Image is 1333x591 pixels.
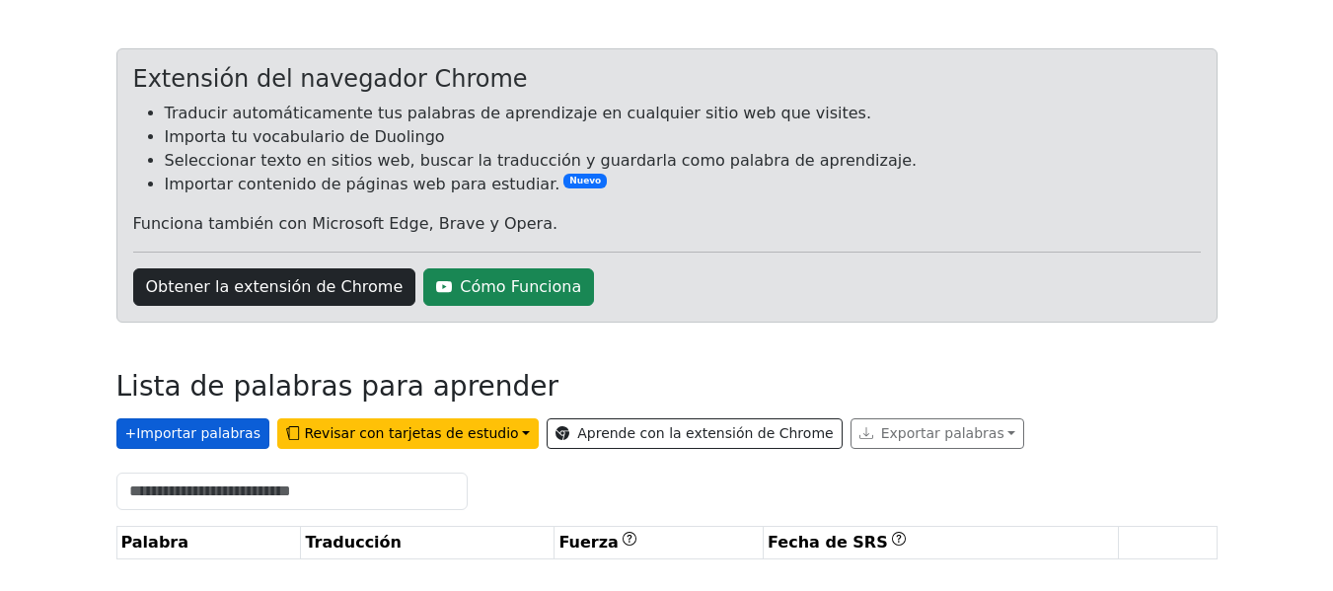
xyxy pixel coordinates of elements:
a: Aprende con la extensión de Chrome [547,418,842,449]
li: Seleccionar texto en sitios web, buscar la traducción y guardarla como palabra de aprendizaje. [165,149,1201,173]
a: Obtener la extensión de Chrome [133,268,416,306]
li: Importar contenido de páginas web para estudiar. [165,173,1201,196]
li: Importa tu vocabulario de Duolingo [165,125,1201,149]
li: Traducir automáticamente tus palabras de aprendizaje en cualquier sitio web que visites. [165,102,1201,125]
a: Cómo Funciona [423,268,594,306]
th: Traducción [301,527,555,559]
th: Palabra [116,527,301,559]
h3: Lista de palabras para aprender [116,370,559,404]
p: Funciona también con Microsoft Edge, Brave y Opera. [133,212,1201,236]
button: +Importar palabras [116,418,269,449]
div: Extensión del navegador Chrome [133,65,1201,94]
span: Nuevo [563,174,607,188]
th: Fuerza [555,527,764,559]
button: Revisar con tarjetas de estudio [277,418,539,449]
a: +Importar palabras [116,419,277,438]
th: Fecha de SRS [764,527,1118,559]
